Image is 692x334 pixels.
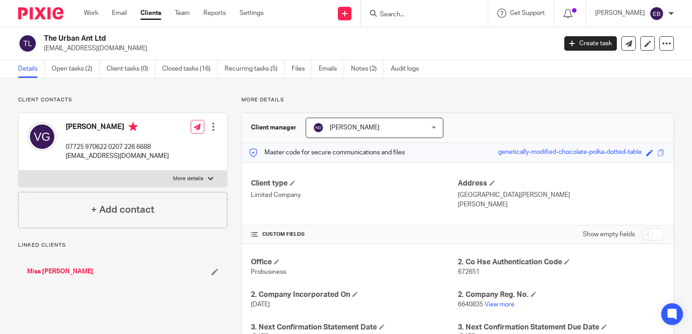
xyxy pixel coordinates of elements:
[649,6,664,21] img: svg%3E
[106,60,155,78] a: Client tasks (0)
[175,9,190,18] a: Team
[458,323,664,332] h4: 3. Next Confirmation Statement Due Date
[458,258,664,267] h4: 2. Co Hse Authentication Code
[225,60,285,78] a: Recurring tasks (5)
[595,9,645,18] p: [PERSON_NAME]
[510,10,545,16] span: Get Support
[44,44,551,53] p: [EMAIL_ADDRESS][DOMAIN_NAME]
[112,9,127,18] a: Email
[458,200,664,209] p: [PERSON_NAME]
[203,9,226,18] a: Reports
[564,36,617,51] a: Create task
[249,148,405,157] p: Master code for secure communications and files
[458,301,483,308] span: 6640835
[66,152,169,161] p: [EMAIL_ADDRESS][DOMAIN_NAME]
[251,301,270,308] span: [DATE]
[66,143,169,152] p: 07725 970622 0207 226 6688
[458,269,480,275] span: 672651
[84,9,98,18] a: Work
[379,11,461,19] input: Search
[129,122,138,131] i: Primary
[173,175,203,182] p: More details
[52,60,100,78] a: Open tasks (2)
[313,122,324,133] img: svg%3E
[458,179,664,188] h4: Address
[330,124,380,131] span: [PERSON_NAME]
[18,242,227,249] p: Linked clients
[28,122,57,151] img: svg%3E
[18,60,45,78] a: Details
[498,148,642,158] div: genetically-modified-chocolate-polka-dotted-table
[18,34,37,53] img: svg%3E
[140,9,161,18] a: Clients
[18,96,227,104] p: Client contacts
[251,231,457,238] h4: CUSTOM FIELDS
[27,267,93,276] a: Miss [PERSON_NAME]
[458,191,664,200] p: [GEOGRAPHIC_DATA][PERSON_NAME]
[251,269,286,275] span: Probusiness
[241,96,674,104] p: More details
[240,9,264,18] a: Settings
[66,122,169,134] h4: [PERSON_NAME]
[251,191,457,200] p: Limited Company
[458,290,664,300] h4: 2. Company Reg. No.
[251,123,297,132] h3: Client manager
[319,60,344,78] a: Emails
[251,290,457,300] h4: 2. Company Incorporated On
[583,230,635,239] label: Show empty fields
[91,203,154,217] h4: + Add contact
[485,301,514,308] a: View more
[162,60,218,78] a: Closed tasks (16)
[18,7,63,19] img: Pixie
[292,60,312,78] a: Files
[251,323,457,332] h4: 3. Next Confirmation Statement Date
[351,60,384,78] a: Notes (2)
[391,60,426,78] a: Audit logs
[251,179,457,188] h4: Client type
[44,34,449,43] h2: The Urban Ant Ltd
[251,258,457,267] h4: Office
